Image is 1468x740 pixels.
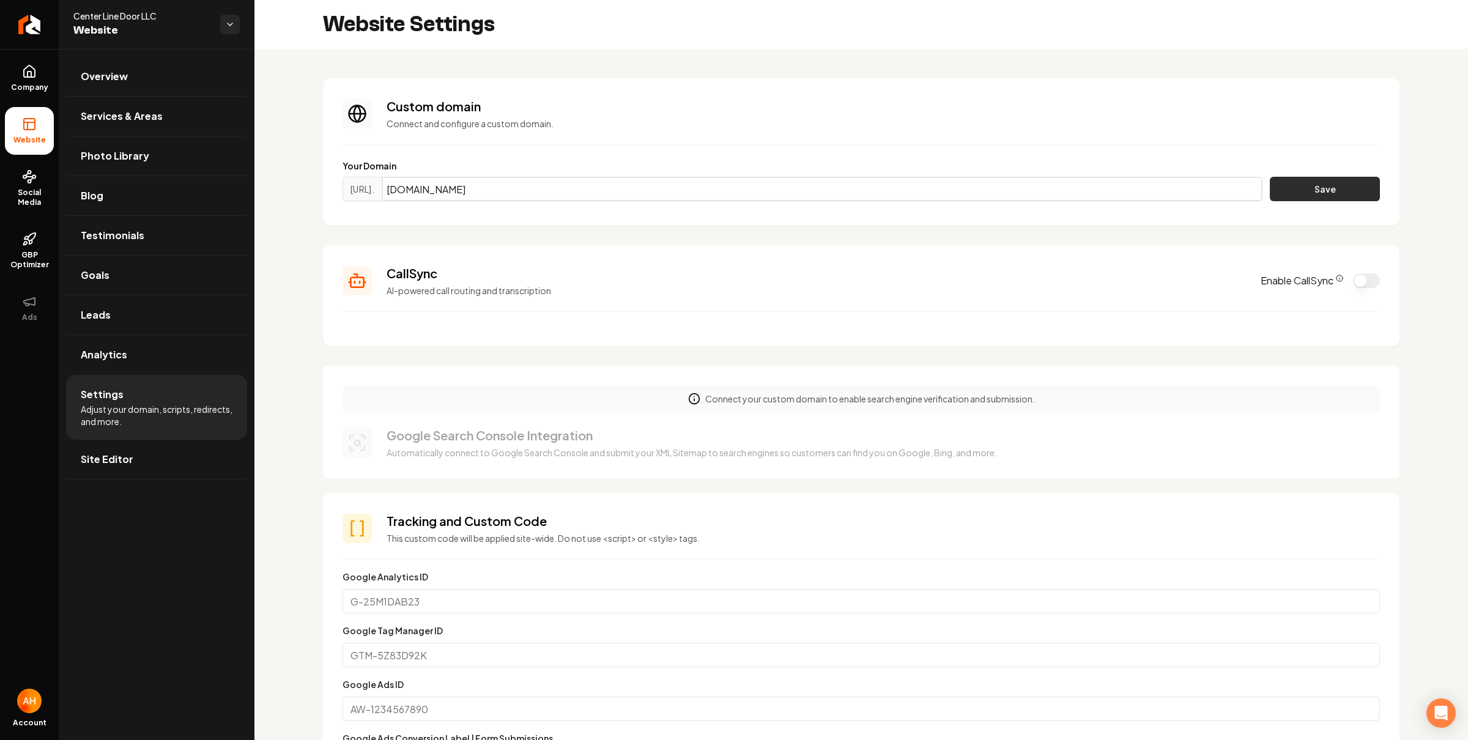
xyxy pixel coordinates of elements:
[323,12,495,37] h2: Website Settings
[387,98,1380,115] h3: Custom domain
[66,256,247,295] a: Goals
[81,69,128,84] span: Overview
[343,697,1380,721] input: AW-1234567890
[387,117,1380,130] p: Connect and configure a custom domain.
[66,335,247,374] a: Analytics
[81,308,111,322] span: Leads
[705,393,1035,405] p: Connect your custom domain to enable search engine verification and submission.
[343,571,428,582] label: Google Analytics ID
[5,284,54,332] button: Ads
[81,387,124,402] span: Settings
[343,160,1380,172] label: Your Domain
[387,532,1380,544] p: This custom code will be applied site-wide. Do not use <script> or <style> tags.
[81,228,144,243] span: Testimonials
[66,216,247,255] a: Testimonials
[81,347,127,362] span: Analytics
[387,284,1246,297] p: AI-powered call routing and transcription
[5,250,54,270] span: GBP Optimizer
[66,295,247,335] a: Leads
[343,679,404,690] label: Google Ads ID
[387,446,997,459] p: Automatically connect to Google Search Console and submit your XML Sitemap to search engines so c...
[17,313,42,322] span: Ads
[343,643,1380,667] input: GTM-5Z83D92K
[387,265,1246,282] h3: CallSync
[343,625,443,636] label: Google Tag Manager ID
[387,427,997,444] h3: Google Search Console Integration
[73,22,210,39] span: Website
[13,718,46,728] span: Account
[18,15,41,34] img: Rebolt Logo
[66,97,247,136] a: Services & Areas
[5,54,54,102] a: Company
[66,176,247,215] a: Blog
[5,160,54,217] a: Social Media
[81,188,103,203] span: Blog
[66,136,247,176] a: Photo Library
[81,268,109,283] span: Goals
[81,403,232,427] span: Adjust your domain, scripts, redirects, and more.
[17,689,42,713] button: Open user button
[17,689,42,713] img: Anthony Hurgoi
[343,589,1380,613] input: G-25M1DAB23
[81,452,133,467] span: Site Editor
[1270,177,1380,201] button: Save
[81,149,149,163] span: Photo Library
[66,57,247,96] a: Overview
[66,440,247,479] a: Site Editor
[5,222,54,279] a: GBP Optimizer
[6,83,53,92] span: Company
[343,177,382,201] span: [URL].
[73,10,210,22] span: Center Line Door LLC
[382,177,1262,201] input: example.com
[9,135,51,145] span: Website
[1426,698,1456,728] div: Open Intercom Messenger
[81,109,163,124] span: Services & Areas
[5,188,54,207] span: Social Media
[1336,275,1343,282] button: CallSync Info
[387,512,1380,530] h3: Tracking and Custom Code
[1261,273,1343,288] label: Enable CallSync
